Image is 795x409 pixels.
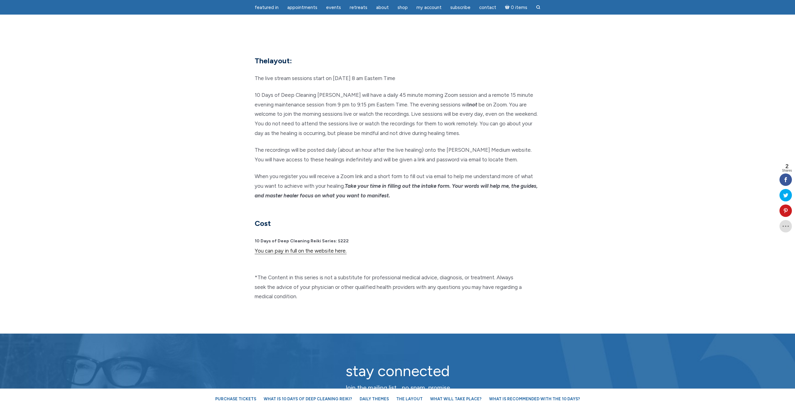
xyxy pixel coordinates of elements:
strong: Cost [255,219,271,228]
span: Subscribe [450,5,470,10]
p: 10 Days of Deep Cleaning [PERSON_NAME] will have a daily 45 minute morning Zoom session and a rem... [255,90,540,138]
h2: stay connected [287,363,508,379]
span: featured in [255,5,279,10]
a: Events [322,2,345,14]
span: Shares [782,169,792,172]
strong: not [469,101,477,108]
p: Join the mailing list… no spam, promise. [287,383,508,393]
a: What is recommended with the 10 Days? [486,393,583,404]
p: The recordings will be posted daily (about an hour after the live healing) onto the [PERSON_NAME]... [255,145,540,164]
p: *The Content in this series is not a substitute for professional medical advice, diagnosis, or tr... [255,273,540,301]
span: Events [326,5,341,10]
em: Take your time in filling out the intake form. Your words will help me, the guides, and master he... [255,183,538,199]
span: 0 items [511,5,527,10]
span: Appointments [287,5,317,10]
a: featured in [251,2,282,14]
a: Cart0 items [501,1,531,14]
a: Subscribe [447,2,474,14]
a: What will take place? [427,393,485,404]
strong: The layout: [255,56,292,65]
p: The live stream sessions start on [DATE] 8 am Eastern Time [255,74,540,83]
a: What is 10 Days of Deep Cleaning Reiki? [261,393,355,404]
span: Retreats [350,5,367,10]
strong: 10 Days of Deep Cleaning Reiki Series: $222 [255,238,349,244]
a: Appointments [284,2,321,14]
a: Purchase Tickets [212,393,259,404]
a: Daily Themes [357,393,392,404]
a: Retreats [346,2,371,14]
a: Shop [394,2,411,14]
i: Cart [505,5,511,10]
span: Contact [479,5,496,10]
span: 2 [782,164,792,169]
span: Shop [397,5,408,10]
p: When you register you will receive a Zoom link and a short form to fill out via email to help me ... [255,172,540,200]
a: You can pay in full on the website here. [255,248,347,254]
a: About [372,2,393,14]
a: My Account [413,2,445,14]
span: About [376,5,389,10]
a: The Layout [393,393,426,404]
span: My Account [416,5,442,10]
a: Contact [475,2,500,14]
